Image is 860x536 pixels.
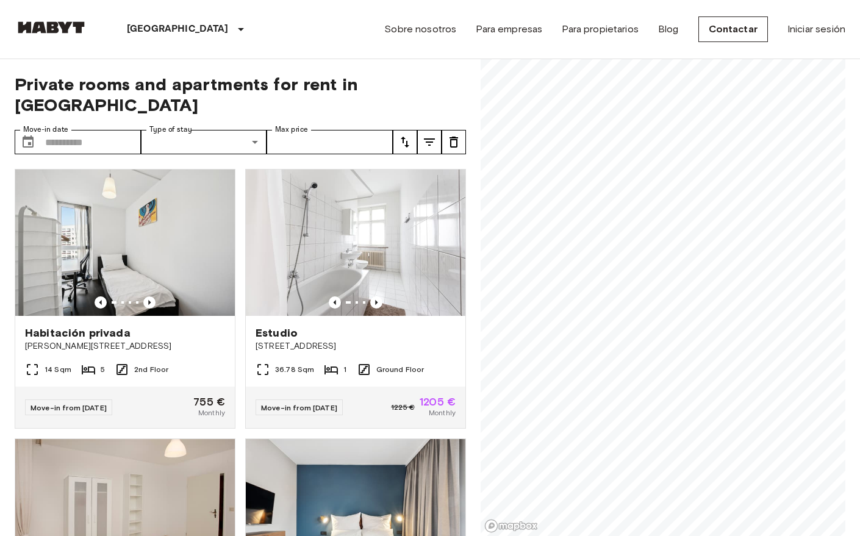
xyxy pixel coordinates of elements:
[134,364,168,375] span: 2nd Floor
[45,364,71,375] span: 14 Sqm
[343,364,346,375] span: 1
[149,124,192,135] label: Type of stay
[261,403,337,412] span: Move-in from [DATE]
[329,296,341,309] button: Previous image
[787,22,845,37] a: Iniciar sesión
[25,340,225,352] span: [PERSON_NAME][STREET_ADDRESS]
[246,170,465,316] img: Marketing picture of unit DE-01-030-001-01H
[30,403,107,412] span: Move-in from [DATE]
[16,130,40,154] button: Choose date
[420,396,456,407] span: 1205 €
[442,130,466,154] button: tune
[15,21,88,34] img: Habyt
[391,402,415,413] span: 1225 €
[101,364,105,375] span: 5
[95,296,107,309] button: Previous image
[658,22,679,37] a: Blog
[484,519,538,533] a: Mapbox logo
[25,326,131,340] span: Habitación privada
[15,74,466,115] span: Private rooms and apartments for rent in [GEOGRAPHIC_DATA]
[429,407,456,418] span: Monthly
[275,364,314,375] span: 36.78 Sqm
[384,22,456,37] a: Sobre nosotros
[256,340,456,352] span: [STREET_ADDRESS]
[370,296,382,309] button: Previous image
[417,130,442,154] button: tune
[562,22,639,37] a: Para propietarios
[275,124,308,135] label: Max price
[127,22,229,37] p: [GEOGRAPHIC_DATA]
[698,16,768,42] a: Contactar
[15,170,235,316] img: Marketing picture of unit DE-01-302-006-05
[476,22,542,37] a: Para empresas
[23,124,68,135] label: Move-in date
[376,364,425,375] span: Ground Floor
[143,296,156,309] button: Previous image
[198,407,225,418] span: Monthly
[393,130,417,154] button: tune
[193,396,225,407] span: 755 €
[256,326,298,340] span: Estudio
[15,169,235,429] a: Marketing picture of unit DE-01-302-006-05Previous imagePrevious imageHabitación privada[PERSON_N...
[245,169,466,429] a: Marketing picture of unit DE-01-030-001-01HPrevious imagePrevious imageEstudio[STREET_ADDRESS]36....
